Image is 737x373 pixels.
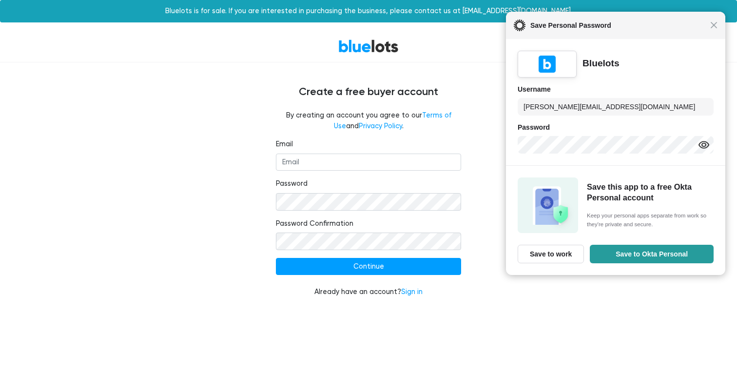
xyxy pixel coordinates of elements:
[710,21,718,29] span: Close
[587,182,711,203] h5: Save this app to a free Okta Personal account
[338,39,399,53] a: BlueLots
[276,218,353,229] label: Password Confirmation
[276,139,293,150] label: Email
[590,245,714,263] button: Save to Okta Personal
[276,178,308,189] label: Password
[518,245,584,263] button: Save to work
[518,83,714,95] h6: Username
[525,20,710,31] span: Save Personal Password
[276,154,461,171] input: Email
[401,288,423,296] a: Sign in
[518,121,714,133] h6: Password
[276,287,461,297] div: Already have an account?
[276,258,461,275] input: Continue
[582,58,620,70] div: Bluelots
[359,122,402,130] a: Privacy Policy
[276,110,461,131] fieldset: By creating an account you agree to our and .
[587,212,711,229] span: Keep your personal apps separate from work so they're private and secure.
[334,111,451,130] a: Terms of Use
[539,56,556,73] img: 6x5gPwAAAAZJREFUAwD0Y6B66yC7LAAAAABJRU5ErkJggg==
[76,86,661,98] h4: Create a free buyer account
